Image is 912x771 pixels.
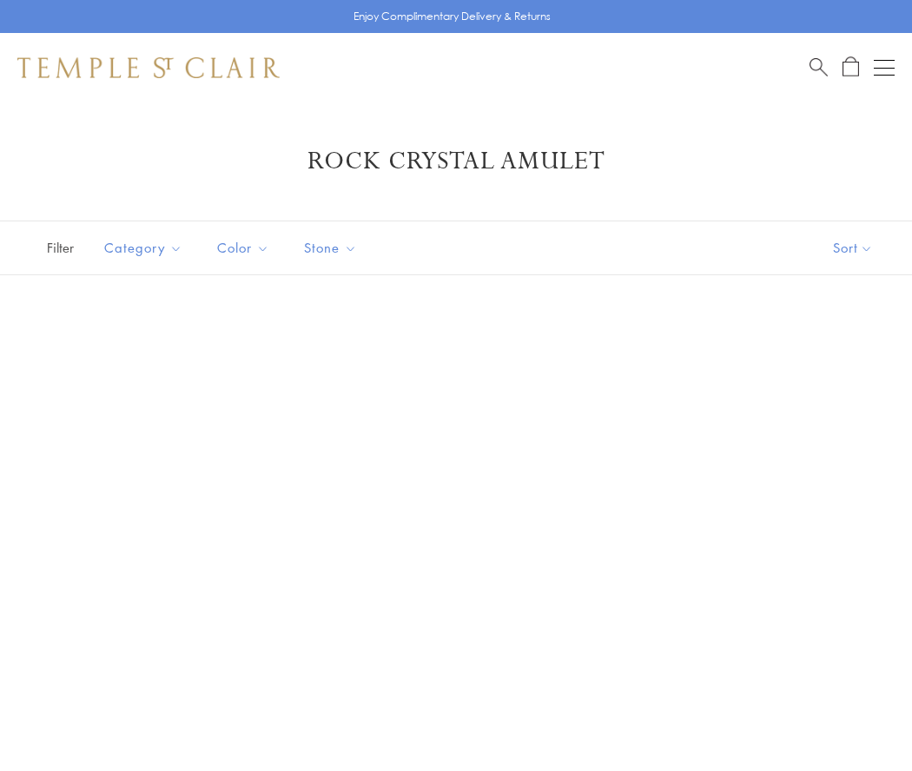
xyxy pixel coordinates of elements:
[810,56,828,78] a: Search
[295,237,370,259] span: Stone
[208,237,282,259] span: Color
[17,57,280,78] img: Temple St. Clair
[204,228,282,267] button: Color
[96,237,195,259] span: Category
[874,57,895,78] button: Open navigation
[794,221,912,274] button: Show sort by
[43,146,869,177] h1: Rock Crystal Amulet
[91,228,195,267] button: Category
[354,8,551,25] p: Enjoy Complimentary Delivery & Returns
[291,228,370,267] button: Stone
[843,56,859,78] a: Open Shopping Bag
